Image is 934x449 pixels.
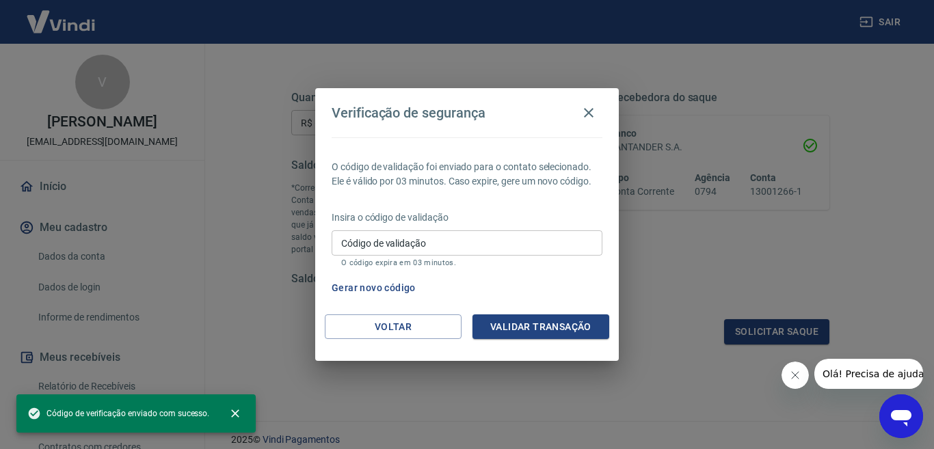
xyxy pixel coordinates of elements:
[332,210,602,225] p: Insira o código de validação
[27,407,209,420] span: Código de verificação enviado com sucesso.
[332,105,485,121] h4: Verificação de segurança
[341,258,593,267] p: O código expira em 03 minutos.
[814,359,923,389] iframe: Mensagem da empresa
[879,394,923,438] iframe: Botão para abrir a janela de mensagens
[472,314,609,340] button: Validar transação
[220,398,250,428] button: close
[326,275,421,301] button: Gerar novo código
[782,362,809,389] iframe: Fechar mensagem
[8,10,115,21] span: Olá! Precisa de ajuda?
[332,160,602,189] p: O código de validação foi enviado para o contato selecionado. Ele é válido por 03 minutos. Caso e...
[325,314,462,340] button: Voltar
